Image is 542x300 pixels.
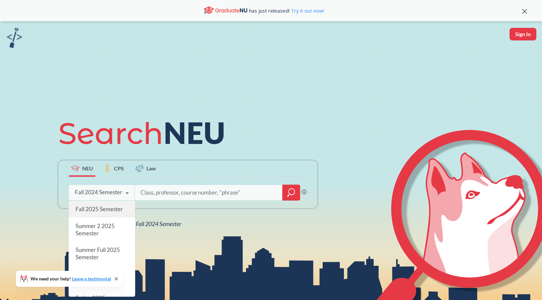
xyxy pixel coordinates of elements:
[7,28,22,50] a: sandbox logo
[510,28,536,40] button: Sign In
[114,164,124,172] span: CPS
[290,7,324,14] a: Try it out now!
[249,7,324,14] span: has just released!
[75,270,114,284] span: Summer 1 2025 Semester
[287,188,295,197] svg: magnifying glass
[75,206,123,212] span: Fall 2025 Semester
[140,186,278,200] input: Class, professor, course number, "phrase"
[30,276,111,281] span: We need your help!
[75,189,122,196] div: Fall 2024 Semester
[75,222,114,236] span: Summer 2 2025 Semester
[75,220,181,227] span: View all classes for
[146,164,156,172] span: Law
[72,276,111,281] a: Leave a testimonial
[282,185,300,201] div: magnifying glass
[75,246,120,261] span: Summer Full 2025 Semester
[123,220,181,227] span: NEU Fall 2024 Semester
[7,28,22,48] img: sandbox logo
[82,164,93,172] span: NEU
